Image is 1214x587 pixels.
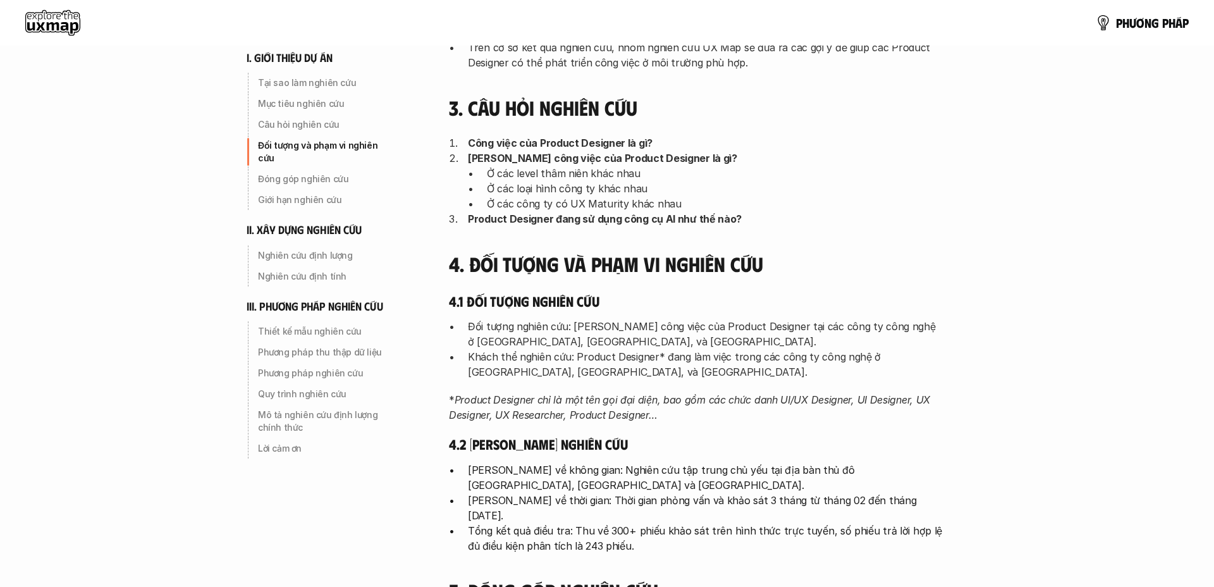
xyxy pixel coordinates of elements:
[258,118,393,131] p: Câu hỏi nghiên cứu
[449,252,942,276] h4: 4. Đối tượng và phạm vi nghiên cứu
[1116,16,1122,30] span: p
[247,51,333,65] h6: i. giới thiệu dự án
[468,152,737,164] strong: [PERSON_NAME] công việc của Product Designer là gì?
[258,388,393,400] p: Quy trình nghiên cứu
[258,270,393,283] p: Nghiên cứu định tính
[258,442,393,455] p: Lời cảm ơn
[449,393,933,421] em: Product Designer chỉ là một tên gọi đại diện, bao gồm các chức danh UI/UX Designer, UI Designer, ...
[258,194,393,206] p: Giới hạn nghiên cứu
[468,213,742,225] strong: Product Designer đang sử dụng công cụ AI như thế nào?
[247,363,398,383] a: Phương pháp nghiên cứu
[258,97,393,110] p: Mục tiêu nghiên cứu
[247,245,398,266] a: Nghiên cứu định lượng
[247,384,398,404] a: Quy trình nghiên cứu
[258,346,393,359] p: Phương pháp thu thập dữ liệu
[1151,16,1159,30] span: g
[468,40,942,70] p: Trên cơ sở kết quả nghiên cứu, nhóm nghiên cứu UX Map sẽ đưa ra các gợi ý để giúp các Product Des...
[468,137,653,149] strong: Công việc của Product Designer là gì?
[247,169,398,189] a: Đóng góp nghiên cứu
[258,173,393,185] p: Đóng góp nghiên cứu
[487,166,942,181] p: Ở các level thâm niên khác nhau
[1136,16,1144,30] span: ơ
[258,409,393,434] p: Mô tả nghiên cứu định lượng chính thức
[247,114,398,135] a: Câu hỏi nghiên cứu
[1096,10,1189,35] a: phươngpháp
[449,292,942,310] h5: 4.1 Đối tượng nghiên cứu
[258,325,393,338] p: Thiết kế mẫu nghiên cứu
[247,299,383,314] h6: iii. phương pháp nghiên cứu
[247,405,398,438] a: Mô tả nghiên cứu định lượng chính thức
[1168,16,1175,30] span: h
[247,73,398,93] a: Tại sao làm nghiên cứu
[1175,16,1182,30] span: á
[258,77,393,89] p: Tại sao làm nghiên cứu
[487,196,942,211] p: Ở các công ty có UX Maturity khác nhau
[468,493,942,523] p: [PERSON_NAME] về thời gian: Thời gian phỏng vấn và khảo sát 3 tháng từ tháng 02 đến tháng [DATE].
[468,319,942,349] p: Đối tượng nghiên cứu: [PERSON_NAME] công việc của Product Designer tại các công ty công nghệ ở [G...
[247,135,398,168] a: Đối tượng và phạm vi nghiên cứu
[247,438,398,459] a: Lời cảm ơn
[247,223,362,237] h6: ii. xây dựng nghiên cứu
[1162,16,1168,30] span: p
[247,94,398,114] a: Mục tiêu nghiên cứu
[487,181,942,196] p: Ở các loại hình công ty khác nhau
[1122,16,1129,30] span: h
[1182,16,1189,30] span: p
[247,342,398,362] a: Phương pháp thu thập dữ liệu
[258,249,393,262] p: Nghiên cứu định lượng
[449,96,942,120] h4: 3. Câu hỏi nghiên cứu
[468,349,942,380] p: Khách thể nghiên cứu: Product Designer* đang làm việc trong các công ty công nghệ ở [GEOGRAPHIC_D...
[468,523,942,553] p: Tổng kết quả điều tra: Thu về 300+ phiếu khảo sát trên hình thức trực tuyến, số phiếu trả lời hợp...
[258,139,393,164] p: Đối tượng và phạm vi nghiên cứu
[247,321,398,342] a: Thiết kế mẫu nghiên cứu
[468,462,942,493] p: [PERSON_NAME] về không gian: Nghiên cứu tập trung chủ yếu tại địa bàn thủ đô [GEOGRAPHIC_DATA], [...
[449,435,942,453] h5: 4.2 [PERSON_NAME] nghiên cứu
[1129,16,1136,30] span: ư
[247,266,398,287] a: Nghiên cứu định tính
[258,367,393,380] p: Phương pháp nghiên cứu
[1144,16,1151,30] span: n
[247,190,398,210] a: Giới hạn nghiên cứu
